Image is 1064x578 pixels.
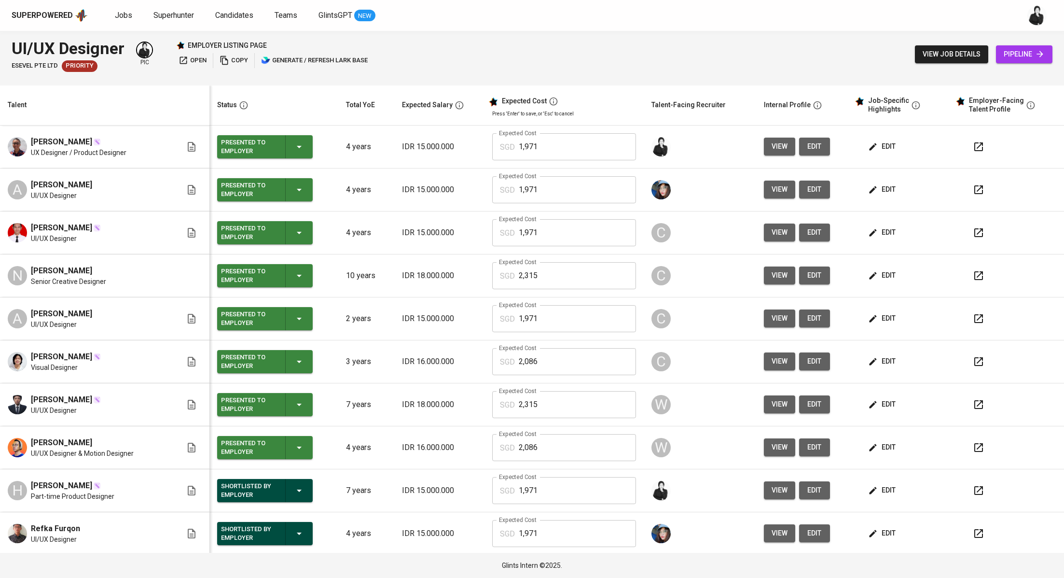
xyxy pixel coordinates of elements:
[275,10,299,22] a: Teams
[346,141,387,153] p: 4 years
[346,270,387,282] p: 10 years
[318,11,352,20] span: GlintsGPT
[764,99,811,111] div: Internal Profile
[8,137,27,156] img: Eki Darmawan
[346,99,375,111] div: Total YoE
[870,484,896,496] span: edit
[221,437,277,458] div: Presented to Employer
[772,441,788,453] span: view
[651,481,671,500] img: medwi@glints.com
[799,267,830,284] button: edit
[217,436,313,459] button: Presented to Employer
[651,137,671,156] img: medwi@glints.com
[217,178,313,201] button: Presented to Employer
[221,308,277,329] div: Presented to Employer
[772,484,788,496] span: view
[217,53,250,68] button: copy
[354,11,375,21] span: NEW
[855,97,864,106] img: glints_star.svg
[31,394,92,406] span: [PERSON_NAME]
[8,438,27,457] img: Rayan AFIF
[221,179,277,200] div: Presented to Employer
[215,10,255,22] a: Candidates
[31,523,80,535] span: Refka Furqon
[866,524,899,542] button: edit
[866,138,899,155] button: edit
[31,480,92,492] span: [PERSON_NAME]
[346,528,387,539] p: 4 years
[402,442,477,453] p: IDR 16.000.000
[799,181,830,198] button: edit
[217,135,313,158] button: Presented to Employer
[772,269,788,282] span: view
[402,184,477,196] p: IDR 15.000.000
[500,399,515,411] p: SGD
[31,277,106,286] span: Senior Creative Designer
[261,56,271,65] img: lark
[868,97,909,113] div: Job-Specific Highlights
[764,524,795,542] button: view
[176,53,209,68] button: open
[221,480,277,501] div: Shortlisted by Employer
[807,441,822,453] span: edit
[31,406,77,415] span: UI/UX Designer
[807,312,822,324] span: edit
[799,310,830,327] button: edit
[955,97,965,106] img: glints_star.svg
[651,180,671,199] img: diazagista@glints.com
[221,523,277,544] div: Shortlisted by Employer
[31,265,92,277] span: [PERSON_NAME]
[923,48,981,60] span: view job details
[12,37,124,60] div: UI/UX Designer
[402,99,453,111] div: Expected Salary
[764,481,795,499] button: view
[500,442,515,454] p: SGD
[799,224,830,241] button: edit
[346,227,387,239] p: 4 years
[176,41,185,50] img: Glints Star
[31,320,77,329] span: UI/UX Designer
[93,224,101,232] img: magic_wand.svg
[153,11,194,20] span: Superhunter
[8,309,27,328] div: A
[153,10,196,22] a: Superhunter
[807,398,822,410] span: edit
[870,141,896,153] span: edit
[500,141,515,153] p: SGD
[93,482,101,490] img: magic_wand.svg
[870,527,896,539] span: edit
[772,183,788,196] span: view
[870,226,896,239] span: edit
[969,97,1024,113] div: Employer-Facing Talent Profile
[651,352,671,371] div: C
[799,352,830,370] button: edit
[866,395,899,413] button: edit
[866,352,899,370] button: edit
[31,308,92,320] span: [PERSON_NAME]
[31,179,92,191] span: [PERSON_NAME]
[220,55,248,66] span: copy
[500,528,515,540] p: SGD
[215,11,253,20] span: Candidates
[764,438,795,456] button: view
[221,351,277,372] div: Presented to Employer
[772,226,788,239] span: view
[764,352,795,370] button: view
[799,138,830,155] button: edit
[866,481,899,499] button: edit
[915,45,988,63] button: view job details
[31,136,92,148] span: [PERSON_NAME]
[764,181,795,198] button: view
[259,53,370,68] button: lark generate / refresh lark base
[31,535,77,544] span: UI/UX Designer
[12,10,73,21] div: Superpowered
[346,485,387,496] p: 7 years
[651,223,671,242] div: C
[402,399,477,410] p: IDR 18.000.000
[772,355,788,367] span: view
[807,269,822,282] span: edit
